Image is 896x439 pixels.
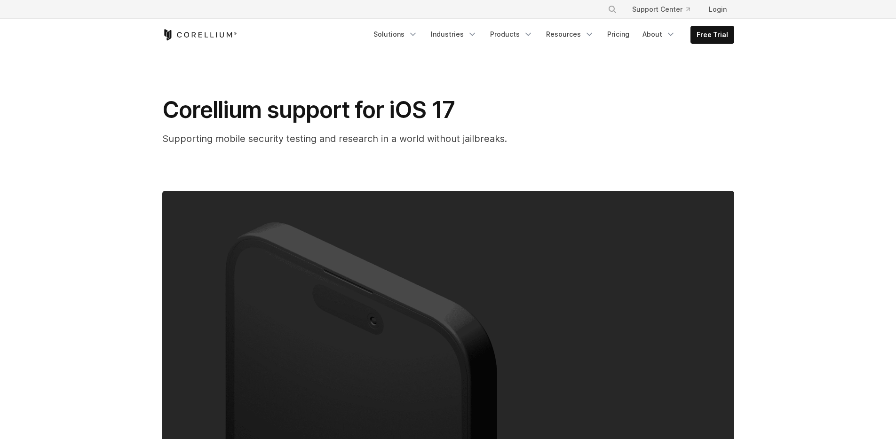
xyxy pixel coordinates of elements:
[425,26,483,43] a: Industries
[540,26,600,43] a: Resources
[604,1,621,18] button: Search
[691,26,734,43] a: Free Trial
[484,26,539,43] a: Products
[162,29,237,40] a: Corellium Home
[602,26,635,43] a: Pricing
[637,26,681,43] a: About
[596,1,734,18] div: Navigation Menu
[368,26,734,44] div: Navigation Menu
[701,1,734,18] a: Login
[625,1,698,18] a: Support Center
[162,96,455,124] span: Corellium support for iOS 17
[162,133,507,144] span: Supporting mobile security testing and research in a world without jailbreaks.
[368,26,423,43] a: Solutions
